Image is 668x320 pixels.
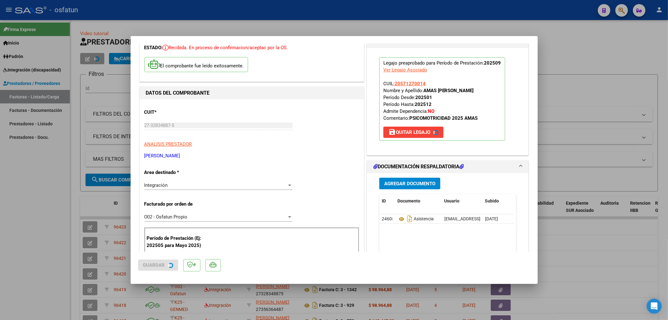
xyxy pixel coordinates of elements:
[144,182,168,188] span: Integración
[483,194,514,208] datatable-header-cell: Subido
[163,45,288,50] span: Recibida. En proceso de confirmacion/aceptac por la OS.
[144,169,209,176] p: Area destinado *
[383,66,427,73] div: Ver Legajo Asociado
[144,141,192,147] span: ANALISIS PRESTADOR
[397,217,434,222] span: Asistencia
[382,216,394,221] span: 24608
[395,81,426,87] span: 20571270014
[147,235,210,249] p: Período de Prestación (Ej: 202505 para Mayo 2025)
[647,299,662,314] div: Open Intercom Messenger
[373,163,464,170] h1: DOCUMENTACIÓN RESPALDATORIA
[367,173,529,303] div: DOCUMENTACIÓN RESPALDATORIA
[485,216,498,221] span: [DATE]
[367,48,529,155] div: PREAPROBACIÓN PARA INTEGRACION
[395,194,442,208] datatable-header-cell: Documento
[388,129,430,135] span: Quitar Legajo
[423,88,474,93] strong: AMAS [PERSON_NAME]
[146,90,210,96] strong: DATOS DEL COMPROBANTE
[367,160,529,173] mat-expansion-panel-header: DOCUMENTACIÓN RESPALDATORIA
[444,198,460,203] span: Usuario
[144,57,248,72] p: El comprobante fue leído exitosamente.
[143,262,165,268] span: Guardar
[442,194,483,208] datatable-header-cell: Usuario
[485,198,499,203] span: Subido
[428,108,434,114] strong: NO
[397,198,420,203] span: Documento
[383,115,478,121] span: Comentario:
[388,128,396,136] mat-icon: save
[144,201,209,208] p: Facturado por orden de
[144,109,209,116] p: CUIT
[144,214,188,220] span: O02 - Osfatun Propio
[409,115,478,121] strong: PSICOMOTRICIDAD 2025 AMAS
[384,181,435,186] span: Agregar Documento
[406,214,414,224] i: Descargar documento
[484,60,501,66] strong: 202509
[415,102,432,107] strong: 202512
[382,198,386,203] span: ID
[383,81,478,121] span: CUIL: Nombre y Apellido: Período Desde: Período Hasta: Admite Dependencia:
[415,95,432,100] strong: 202501
[144,45,163,50] span: ESTADO:
[444,216,551,221] span: [EMAIL_ADDRESS][DOMAIN_NAME] - [PERSON_NAME]
[379,194,395,208] datatable-header-cell: ID
[144,152,359,160] p: [PERSON_NAME]
[138,260,178,271] button: Guardar
[383,127,443,138] button: Quitar Legajo
[379,178,440,189] button: Agregar Documento
[379,57,505,141] p: Legajo preaprobado para Período de Prestación:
